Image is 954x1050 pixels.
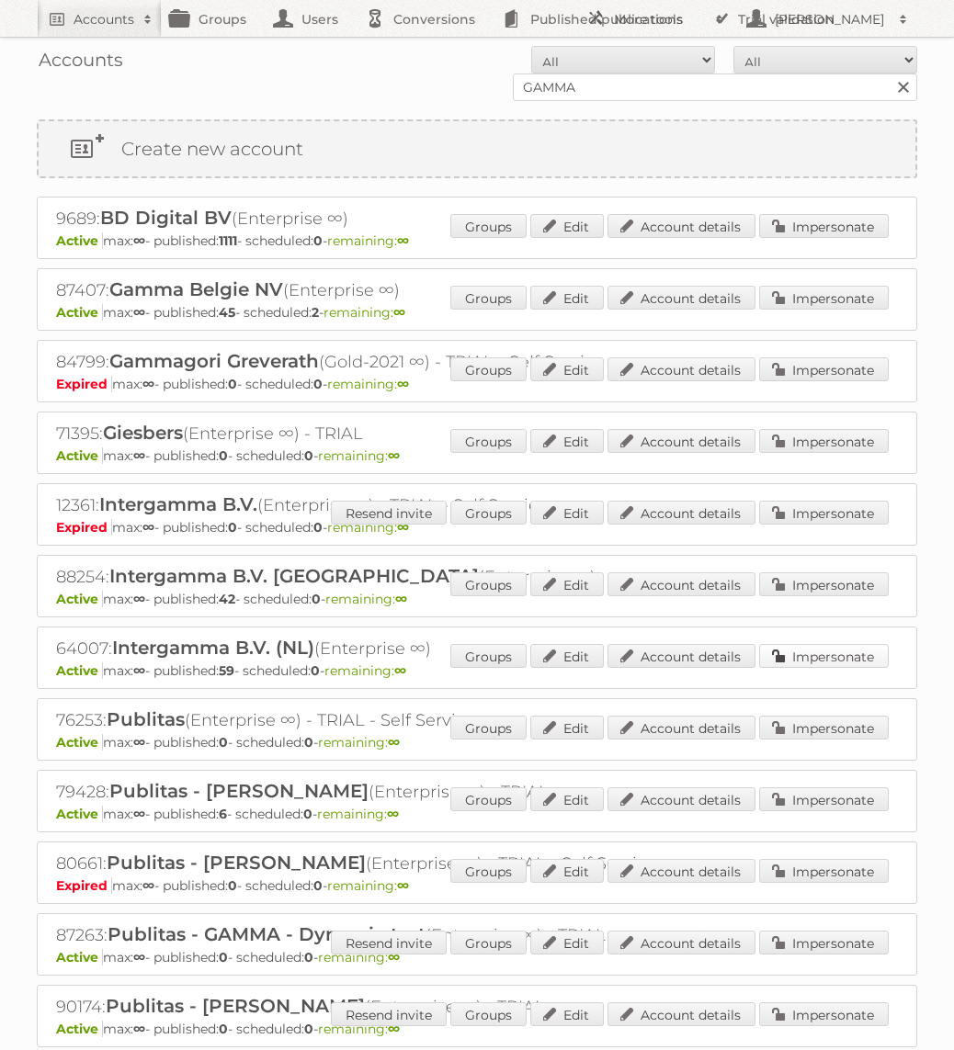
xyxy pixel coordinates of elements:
a: Edit [530,501,604,525]
strong: ∞ [142,877,154,894]
strong: 0 [228,519,237,536]
a: Groups [450,931,527,954]
p: max: - published: - scheduled: - [56,877,898,894]
p: max: - published: - scheduled: - [56,662,898,679]
a: Impersonate [759,787,889,811]
strong: 1111 [219,232,237,249]
strong: ∞ [387,806,399,822]
strong: ∞ [394,662,406,679]
a: Edit [530,931,604,954]
p: max: - published: - scheduled: - [56,949,898,965]
strong: ∞ [388,734,400,751]
span: remaining: [318,734,400,751]
a: Account details [608,286,755,310]
strong: ∞ [133,734,145,751]
a: Groups [450,429,527,453]
a: Account details [608,357,755,381]
a: Impersonate [759,716,889,740]
strong: ∞ [397,376,409,392]
strong: 0 [304,1021,313,1037]
p: max: - published: - scheduled: - [56,232,898,249]
span: remaining: [317,806,399,822]
span: Expired [56,376,112,392]
span: Gamma Belgie NV [109,278,283,300]
a: Impersonate [759,859,889,883]
a: Groups [450,214,527,238]
a: Account details [608,644,755,668]
h2: 9689: (Enterprise ∞) [56,207,699,231]
span: Gammagori Greverath [109,350,319,372]
strong: ∞ [133,304,145,321]
a: Edit [530,787,604,811]
span: Active [56,662,103,679]
p: max: - published: - scheduled: - [56,447,898,464]
a: Edit [530,429,604,453]
span: Publitas - GAMMA - Dynamic test [108,923,426,945]
a: Groups [450,716,527,740]
h2: 64007: (Enterprise ∞) [56,637,699,660]
strong: ∞ [133,591,145,607]
span: BD Digital BV [100,207,232,229]
strong: ∞ [388,447,400,464]
span: Intergamma B.V. [99,493,257,515]
h2: 12361: (Enterprise ∞) - TRIAL - Self Service [56,493,699,517]
h2: 76253: (Enterprise ∞) - TRIAL - Self Service [56,708,699,732]
span: Publitas - [PERSON_NAME] [109,780,369,802]
strong: 0 [304,734,313,751]
strong: ∞ [133,662,145,679]
a: Account details [608,716,755,740]
strong: ∞ [133,447,145,464]
span: Intergamma B.V. (NL) [112,637,314,659]
span: Expired [56,877,112,894]
strong: 42 [219,591,235,607]
strong: 0 [304,949,313,965]
span: Active [56,304,103,321]
span: Intergamma B.V. [GEOGRAPHIC_DATA] [109,565,479,587]
span: remaining: [327,376,409,392]
strong: ∞ [395,591,407,607]
strong: 0 [219,734,228,751]
a: Account details [608,859,755,883]
h2: 87263: (Enterprise ∞) - TRIAL [56,923,699,947]
strong: 59 [219,662,234,679]
a: Groups [450,787,527,811]
strong: ∞ [133,1021,145,1037]
span: Publitas - [PERSON_NAME] [106,995,365,1017]
h2: 87407: (Enterprise ∞) [56,278,699,302]
a: Edit [530,716,604,740]
a: Account details [608,501,755,525]
a: Groups [450,501,527,525]
span: Active [56,591,103,607]
strong: ∞ [133,949,145,965]
strong: 0 [219,1021,228,1037]
a: Resend invite [331,1002,447,1026]
h2: 79428: (Enterprise ∞) - TRIAL [56,780,699,804]
span: remaining: [327,519,409,536]
p: max: - published: - scheduled: - [56,806,898,822]
a: Resend invite [331,501,447,525]
span: remaining: [327,877,409,894]
strong: 45 [219,304,235,321]
a: Impersonate [759,429,889,453]
a: Impersonate [759,931,889,954]
h2: 80661: (Enterprise ∞) - TRIAL - Self Service [56,852,699,875]
span: Giesbers [103,422,183,444]
strong: ∞ [397,877,409,894]
span: remaining: [324,304,405,321]
a: Account details [608,1002,755,1026]
h2: 71395: (Enterprise ∞) - TRIAL [56,422,699,446]
a: Edit [530,859,604,883]
strong: 0 [313,877,323,894]
a: Edit [530,572,604,596]
a: Groups [450,859,527,883]
span: Active [56,949,103,965]
span: remaining: [318,949,400,965]
a: Account details [608,429,755,453]
strong: ∞ [393,304,405,321]
h2: 88254: (Enterprise ∞) [56,565,699,589]
span: Active [56,734,103,751]
strong: 0 [313,232,323,249]
span: Active [56,1021,103,1037]
a: Account details [608,214,755,238]
a: Resend invite [331,931,447,954]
